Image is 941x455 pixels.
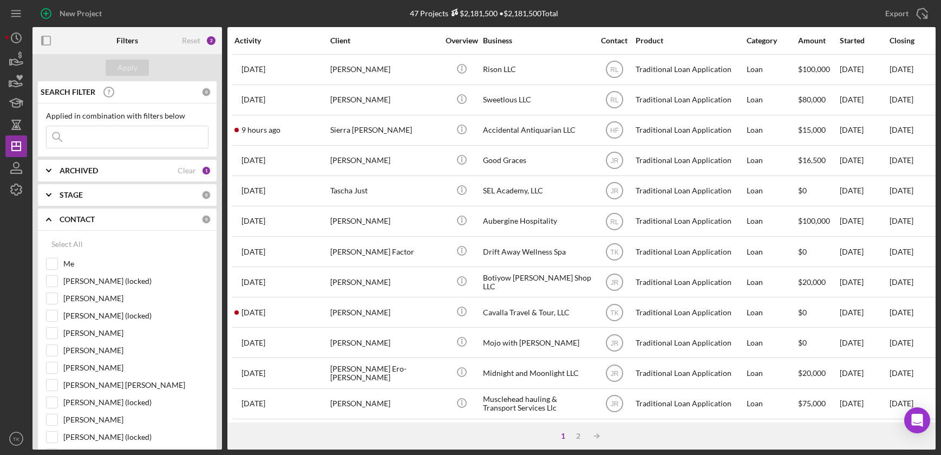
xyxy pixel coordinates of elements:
time: 2025-04-22 19:13 [241,156,265,165]
span: $15,000 [798,125,826,134]
div: Loan [747,298,797,327]
div: Mojo with [PERSON_NAME] [483,328,591,357]
div: Traditional Loan Application [636,55,744,84]
div: Traditional Loan Application [636,237,744,266]
div: [DATE] [840,55,888,84]
div: Contact [594,36,635,45]
time: 2025-10-01 15:18 [241,95,265,104]
div: Category [747,36,797,45]
div: Reset [182,36,200,45]
div: New Project [60,3,102,24]
span: $0 [798,308,807,317]
div: Traditional Loan Application [636,116,744,145]
div: Apply [117,60,138,76]
div: Traditional Loan Application [636,86,744,114]
span: $0 [798,338,807,347]
div: [DATE] [840,86,888,114]
text: JR [610,370,618,378]
time: [DATE] [890,186,913,195]
div: [DATE] [840,116,888,145]
div: Loan [747,359,797,387]
div: $80,000 [798,86,839,114]
div: Cavalla Travel & Tour, LLC [483,298,591,327]
time: [DATE] [890,216,913,225]
text: RL [610,96,619,104]
div: Accidental Antiquarian LLC [483,116,591,145]
button: TK [5,428,27,450]
label: [PERSON_NAME] [63,328,208,339]
div: Traditional Loan Application [636,146,744,175]
div: [PERSON_NAME] [330,268,439,296]
div: Botiyow [PERSON_NAME] Shop LLC [483,268,591,296]
time: [DATE] [890,399,913,408]
div: Loan [747,177,797,205]
time: [DATE] [890,95,913,104]
div: Export [885,3,909,24]
label: [PERSON_NAME] [PERSON_NAME] [63,380,208,391]
label: Me [63,258,208,269]
time: [DATE] [890,64,913,74]
div: [DATE] [840,328,888,357]
button: Select All [46,233,88,255]
span: $16,500 [798,155,826,165]
div: [DATE] [840,268,888,296]
div: [PERSON_NAME] [330,146,439,175]
div: SEL Academy, LLC [483,177,591,205]
div: [PERSON_NAME] [330,86,439,114]
div: Traditional Loan Application [636,298,744,327]
div: Clear [178,166,196,175]
div: [DATE] [840,389,888,418]
div: $2,181,500 [448,9,498,18]
div: Traditional Loan Application [636,328,744,357]
div: Traditional Loan Application [636,207,744,236]
text: TK [610,248,618,256]
label: [PERSON_NAME] (locked) [63,310,208,321]
div: Aubergine Hospitality [483,207,591,236]
label: [PERSON_NAME] [63,414,208,425]
div: [DATE] [840,359,888,387]
div: 0 [201,87,211,97]
time: [DATE] [890,247,913,256]
div: 0 [201,214,211,224]
div: Client [330,36,439,45]
time: 2025-02-22 21:38 [241,278,265,287]
time: 2025-10-07 12:09 [241,126,280,134]
label: [PERSON_NAME] (locked) [63,397,208,408]
div: Loan [747,86,797,114]
label: [PERSON_NAME] [63,345,208,356]
text: HF [610,127,619,134]
time: 2025-09-23 15:53 [241,186,265,195]
div: 47 Projects • $2,181,500 Total [410,9,558,18]
div: Loan [747,268,797,296]
b: SEARCH FILTER [41,88,95,96]
div: Loan [747,389,797,418]
div: 0 [201,190,211,200]
b: CONTACT [60,215,95,224]
time: 2025-05-15 16:46 [241,339,265,347]
b: ARCHIVED [60,166,98,175]
div: [DATE] [840,420,888,448]
div: Open Intercom Messenger [904,407,930,433]
text: JR [610,400,618,408]
div: Loan [747,420,797,448]
div: Sierra [PERSON_NAME] [330,116,439,145]
div: Applied in combination with filters below [46,112,208,120]
div: Overview [441,36,482,45]
b: STAGE [60,191,83,199]
time: [DATE] [890,308,913,317]
text: TK [610,309,618,316]
button: Apply [106,60,149,76]
button: Export [874,3,936,24]
div: Traditional Loan Application [636,359,744,387]
span: $20,000 [798,277,826,287]
text: JR [610,187,618,195]
time: 2025-06-11 14:25 [241,248,265,256]
div: Loan [747,237,797,266]
div: Business [483,36,591,45]
span: $0 [798,247,807,256]
time: [DATE] [890,338,913,347]
div: 1 [556,432,571,440]
div: Drift Away Wellness Spa [483,237,591,266]
div: Good Graces [483,146,591,175]
label: [PERSON_NAME] [63,362,208,373]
